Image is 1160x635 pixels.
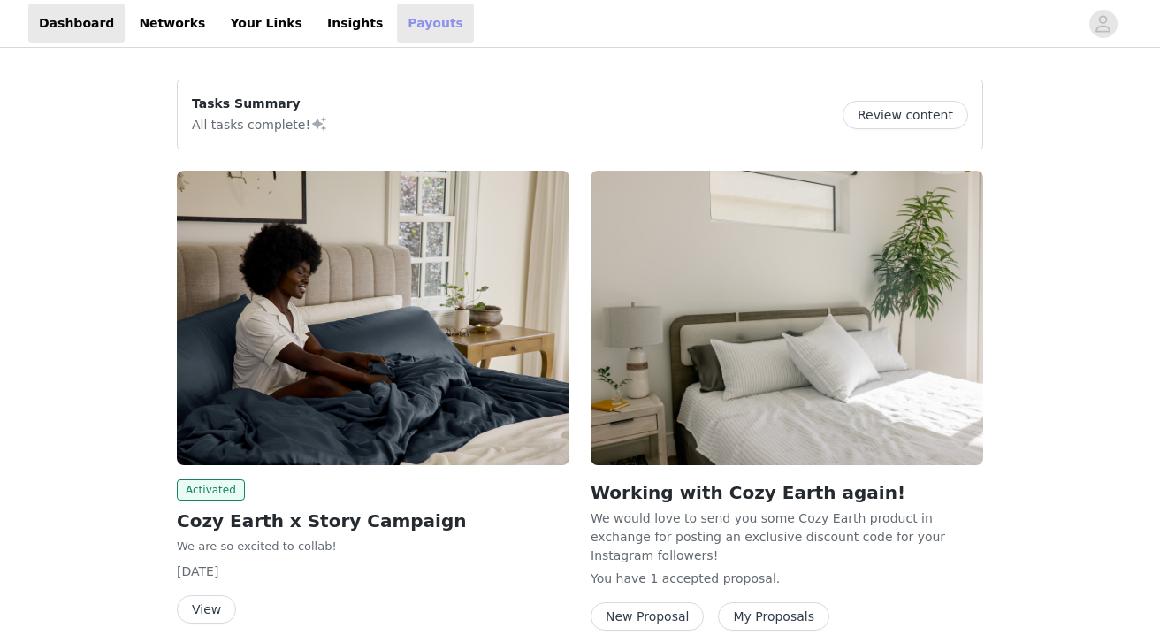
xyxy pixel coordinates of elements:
[317,4,393,43] a: Insights
[591,602,704,631] button: New Proposal
[591,570,983,588] p: You have 1 accepted proposal .
[397,4,474,43] a: Payouts
[128,4,216,43] a: Networks
[1095,10,1111,38] div: avatar
[177,538,569,555] p: We are so excited to collab!
[192,95,328,113] p: Tasks Summary
[177,508,569,534] h2: Cozy Earth x Story Campaign
[177,479,245,501] span: Activated
[718,602,829,631] button: My Proposals
[591,509,983,562] p: We would love to send you some Cozy Earth product in exchange for posting an exclusive discount c...
[177,595,236,624] button: View
[843,101,968,129] button: Review content
[28,4,125,43] a: Dashboard
[219,4,313,43] a: Your Links
[591,171,983,465] img: Cozy Earth
[192,113,328,134] p: All tasks complete!
[591,479,983,506] h2: Working with Cozy Earth again!
[177,564,218,578] span: [DATE]
[177,603,236,616] a: View
[177,171,569,465] img: Cozy Earth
